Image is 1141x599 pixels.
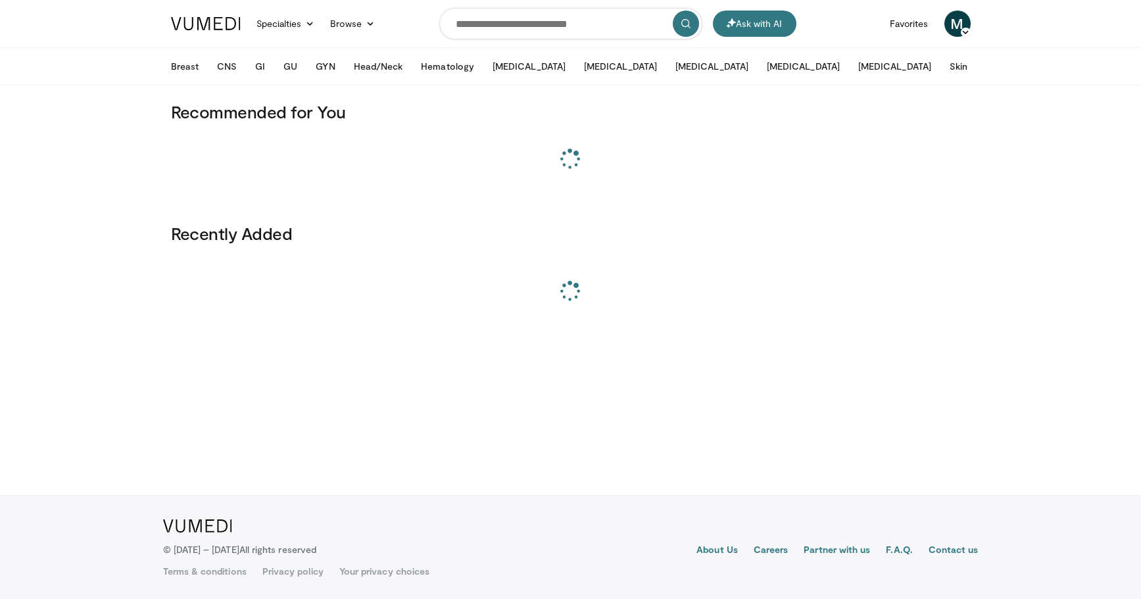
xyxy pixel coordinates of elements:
button: Breast [163,53,206,80]
h3: Recommended for You [171,101,971,122]
button: Ask with AI [713,11,796,37]
button: [MEDICAL_DATA] [759,53,848,80]
button: [MEDICAL_DATA] [668,53,756,80]
a: Contact us [929,543,979,559]
button: Hematology [413,53,482,80]
a: Your privacy choices [339,565,429,578]
button: GYN [308,53,343,80]
button: GI [247,53,273,80]
span: All rights reserved [239,544,316,555]
a: Terms & conditions [163,565,247,578]
img: VuMedi Logo [171,17,241,30]
button: [MEDICAL_DATA] [485,53,573,80]
a: Favorites [882,11,936,37]
a: M [944,11,971,37]
p: © [DATE] – [DATE] [163,543,317,556]
a: About Us [696,543,738,559]
button: Skin [942,53,975,80]
button: [MEDICAL_DATA] [850,53,939,80]
button: Head/Neck [346,53,411,80]
h3: Recently Added [171,223,971,244]
input: Search topics, interventions [439,8,702,39]
a: Privacy policy [262,565,324,578]
a: Browse [322,11,383,37]
a: Partner with us [804,543,870,559]
img: VuMedi Logo [163,519,232,533]
a: Careers [754,543,789,559]
button: [MEDICAL_DATA] [576,53,665,80]
button: GU [276,53,305,80]
button: CNS [209,53,245,80]
a: F.A.Q. [886,543,912,559]
a: Specialties [249,11,323,37]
